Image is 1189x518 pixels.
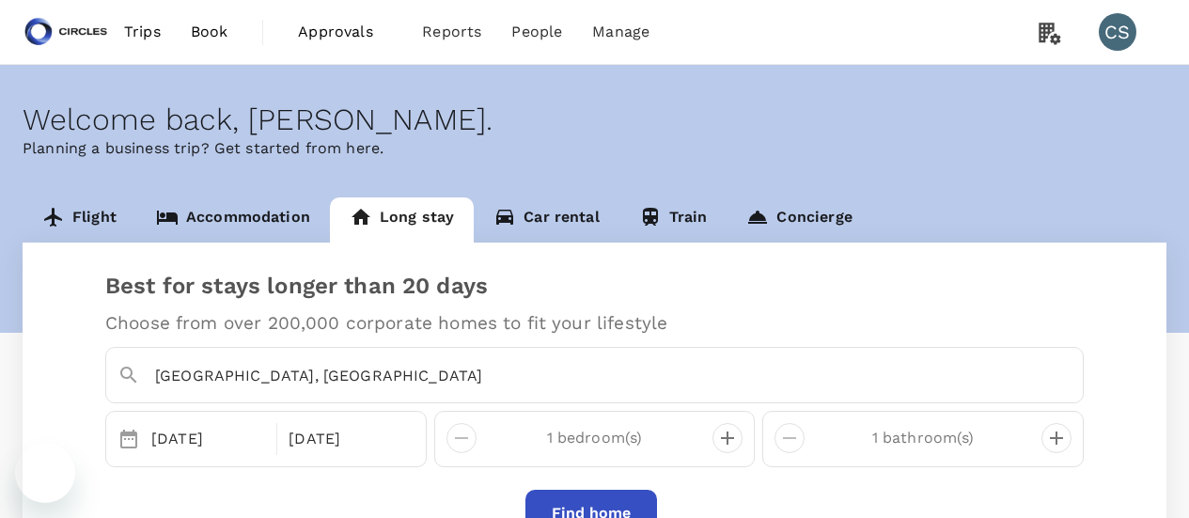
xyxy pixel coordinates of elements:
a: Accommodation [136,197,330,243]
div: CS [1099,13,1136,51]
button: decrease [712,423,743,453]
p: 1 bathroom(s) [805,427,1041,449]
input: Where would you like to go [155,361,1019,390]
a: Long stay [330,197,474,243]
div: [DATE] [144,420,273,458]
a: Train [619,197,727,243]
iframe: Button to launch messaging window [15,443,75,503]
button: decrease [1041,423,1072,453]
span: Approvals [298,21,392,43]
span: Manage [592,21,649,43]
span: Book [191,21,228,43]
div: Welcome back , [PERSON_NAME] . [23,102,1166,137]
p: Best for stays longer than 20 days [105,273,1084,299]
span: Trips [124,21,161,43]
p: 1 bedroom(s) [477,427,713,449]
a: Concierge [727,197,871,243]
button: Open [1070,374,1073,378]
p: Choose from over 200,000 corporate homes to fit your lifestyle [105,314,1084,332]
a: Flight [23,197,136,243]
span: Reports [422,21,481,43]
span: People [511,21,562,43]
a: Car rental [474,197,619,243]
div: [DATE] [281,420,410,458]
img: Circles [23,11,109,53]
p: Planning a business trip? Get started from here. [23,137,1166,160]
